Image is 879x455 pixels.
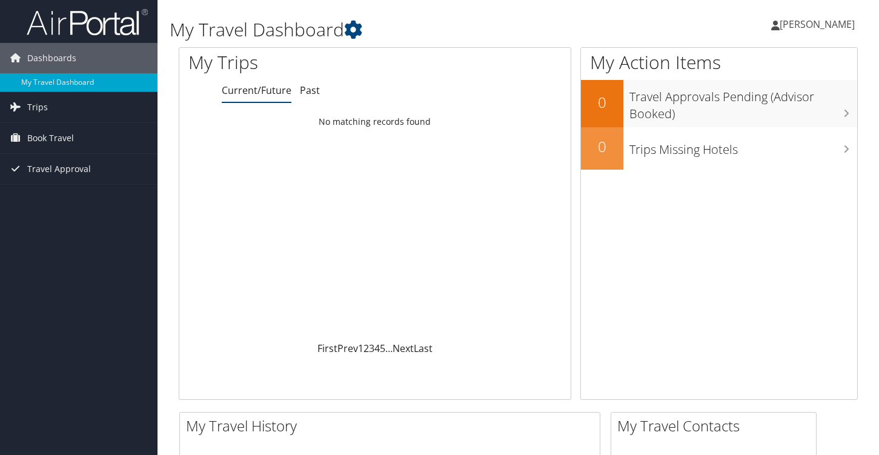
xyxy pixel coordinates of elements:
[27,43,76,73] span: Dashboards
[617,416,816,436] h2: My Travel Contacts
[414,342,433,355] a: Last
[780,18,855,31] span: [PERSON_NAME]
[170,17,634,42] h1: My Travel Dashboard
[222,84,291,97] a: Current/Future
[317,342,337,355] a: First
[581,136,623,157] h2: 0
[337,342,358,355] a: Prev
[27,8,148,36] img: airportal-logo.png
[581,50,857,75] h1: My Action Items
[393,342,414,355] a: Next
[581,127,857,170] a: 0Trips Missing Hotels
[771,6,867,42] a: [PERSON_NAME]
[27,154,91,184] span: Travel Approval
[186,416,600,436] h2: My Travel History
[27,123,74,153] span: Book Travel
[300,84,320,97] a: Past
[179,111,571,133] td: No matching records found
[363,342,369,355] a: 2
[188,50,399,75] h1: My Trips
[629,82,857,122] h3: Travel Approvals Pending (Advisor Booked)
[581,92,623,113] h2: 0
[380,342,385,355] a: 5
[358,342,363,355] a: 1
[581,80,857,127] a: 0Travel Approvals Pending (Advisor Booked)
[374,342,380,355] a: 4
[629,135,857,158] h3: Trips Missing Hotels
[385,342,393,355] span: …
[27,92,48,122] span: Trips
[369,342,374,355] a: 3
